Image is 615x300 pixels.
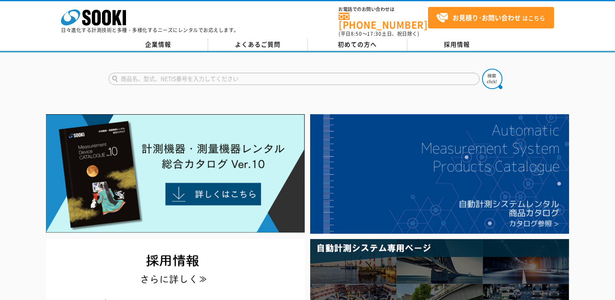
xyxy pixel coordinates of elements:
[482,69,502,89] img: btn_search.png
[208,39,308,51] a: よくあるご質問
[407,39,507,51] a: 採用情報
[339,30,419,37] span: (平日 ～ 土日、祝日除く)
[109,73,480,85] input: 商品名、型式、NETIS番号を入力してください
[46,114,305,233] img: Catalog Ver10
[367,30,382,37] span: 17:30
[436,12,545,24] span: はこちら
[61,28,239,33] p: 日々進化する計測技術と多種・多様化するニーズにレンタルでお応えします。
[308,39,407,51] a: 初めての方へ
[428,7,554,28] a: お見積り･お問い合わせはこちら
[338,40,377,49] span: 初めての方へ
[351,30,362,37] span: 8:50
[109,39,208,51] a: 企業情報
[452,13,521,22] strong: お見積り･お問い合わせ
[339,13,428,29] a: [PHONE_NUMBER]
[339,7,428,12] span: お電話でのお問い合わせは
[310,114,569,234] img: 自動計測システムカタログ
